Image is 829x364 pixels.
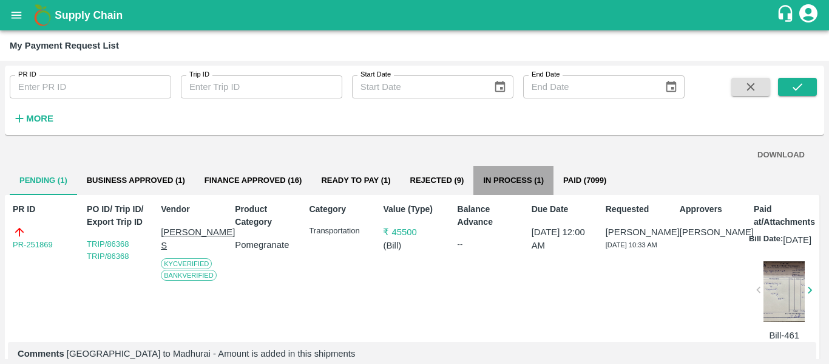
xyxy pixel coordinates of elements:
p: Due Date [532,203,594,216]
p: [DATE] [783,233,811,247]
div: -- [458,238,520,250]
input: Enter PR ID [10,75,171,98]
button: In Process (1) [473,166,553,195]
p: ₹ 45500 [383,225,445,239]
p: [PERSON_NAME] [680,225,742,239]
input: Enter Trip ID [181,75,342,98]
a: TRIP/86368 TRIP/86368 [87,239,129,261]
button: Pending (1) [10,166,77,195]
p: [PERSON_NAME] S [161,225,223,253]
p: PO ID/ Trip ID/ Export Trip ID [87,203,149,228]
p: Paid at/Attachments [754,203,816,228]
span: [DATE] 10:33 AM [606,241,657,249]
a: Supply Chain [55,7,776,24]
input: End Date [523,75,655,98]
p: Value (Type) [383,203,445,216]
button: Choose date [489,75,512,98]
img: logo [30,3,55,27]
button: Finance Approved (16) [195,166,312,195]
p: Approvers [680,203,742,216]
b: Supply Chain [55,9,123,21]
button: Ready To Pay (1) [311,166,400,195]
span: KYC Verified [161,258,212,269]
button: Rejected (9) [401,166,474,195]
p: [DATE] 12:00 AM [532,225,594,253]
input: Start Date [352,75,484,98]
button: Paid (7099) [553,166,616,195]
button: DOWNLOAD [753,145,810,166]
div: account of current user [797,2,819,28]
p: Requested [606,203,668,216]
p: Bill-461 [763,329,805,342]
button: More [10,108,56,129]
p: Vendor [161,203,223,216]
strong: More [26,114,53,123]
span: Bank Verified [161,270,217,281]
div: My Payment Request List [10,38,119,53]
button: open drawer [2,1,30,29]
p: Category [309,203,371,216]
button: Business Approved (1) [77,166,195,195]
div: customer-support [776,4,797,26]
b: Comments [18,349,64,359]
p: Transportation [309,225,371,237]
label: Start Date [360,70,391,80]
label: Trip ID [189,70,209,80]
p: Bill Date: [749,233,783,247]
p: [GEOGRAPHIC_DATA] to Madhurai - Amount is added in this shipments [18,347,807,360]
p: Pomegranate [235,238,297,252]
p: ( Bill ) [383,239,445,252]
label: PR ID [18,70,36,80]
p: Balance Advance [458,203,520,228]
p: [PERSON_NAME] [606,225,668,239]
a: PR-251869 [13,239,53,251]
button: Choose date [660,75,683,98]
label: End Date [532,70,560,80]
p: PR ID [13,203,75,216]
p: Product Category [235,203,297,228]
